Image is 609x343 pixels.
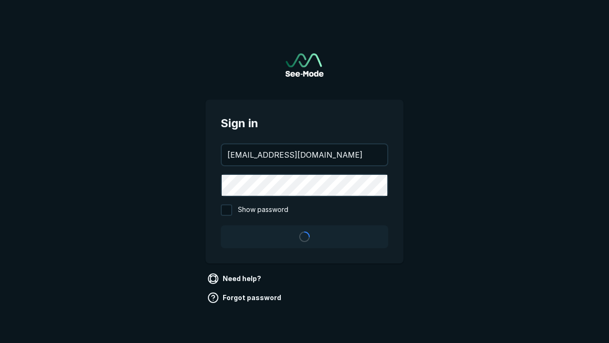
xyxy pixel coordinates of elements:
span: Show password [238,204,288,216]
a: Forgot password [206,290,285,305]
img: See-Mode Logo [285,53,324,77]
a: Need help? [206,271,265,286]
span: Sign in [221,115,388,132]
input: your@email.com [222,144,387,165]
a: Go to sign in [285,53,324,77]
